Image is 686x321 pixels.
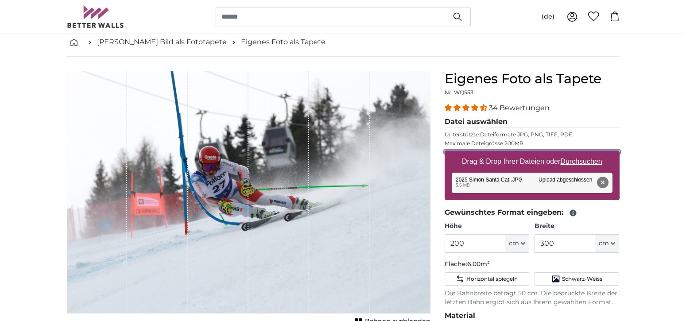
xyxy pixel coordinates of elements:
a: [PERSON_NAME] Bild als Fototapete [97,37,227,47]
span: Schwarz-Weiss [562,275,602,282]
legend: Gewünschtes Format eingeben: [445,207,620,218]
a: Eigenes Foto als Tapete [241,37,326,47]
p: Unterstützte Dateiformate JPG, PNG, TIFF, PDF. [445,131,620,138]
label: Drag & Drop Ihrer Dateien oder [458,153,606,170]
u: Durchsuchen [560,158,602,165]
nav: breadcrumbs [67,28,620,57]
label: Höhe [445,222,529,231]
img: Betterwalls [67,5,124,28]
button: (de) [535,9,562,25]
p: Fläche: [445,260,620,269]
button: cm [595,234,619,253]
legend: Datei auswählen [445,116,620,128]
span: 34 Bewertungen [489,104,550,112]
span: 4.32 stars [445,104,489,112]
span: Nr. WQ553 [445,89,473,96]
p: Maximale Dateigrösse 200MB. [445,140,620,147]
label: Breite [535,222,619,231]
button: cm [505,234,529,253]
button: Horizontal spiegeln [445,272,529,286]
p: Die Bahnbreite beträgt 50 cm. Die bedruckte Breite der letzten Bahn ergibt sich aus Ihrem gewählt... [445,289,620,307]
h1: Eigenes Foto als Tapete [445,71,620,87]
span: Horizontal spiegeln [466,275,518,282]
span: cm [509,239,519,248]
button: Schwarz-Weiss [535,272,619,286]
span: cm [599,239,609,248]
span: 6.00m² [467,260,490,268]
